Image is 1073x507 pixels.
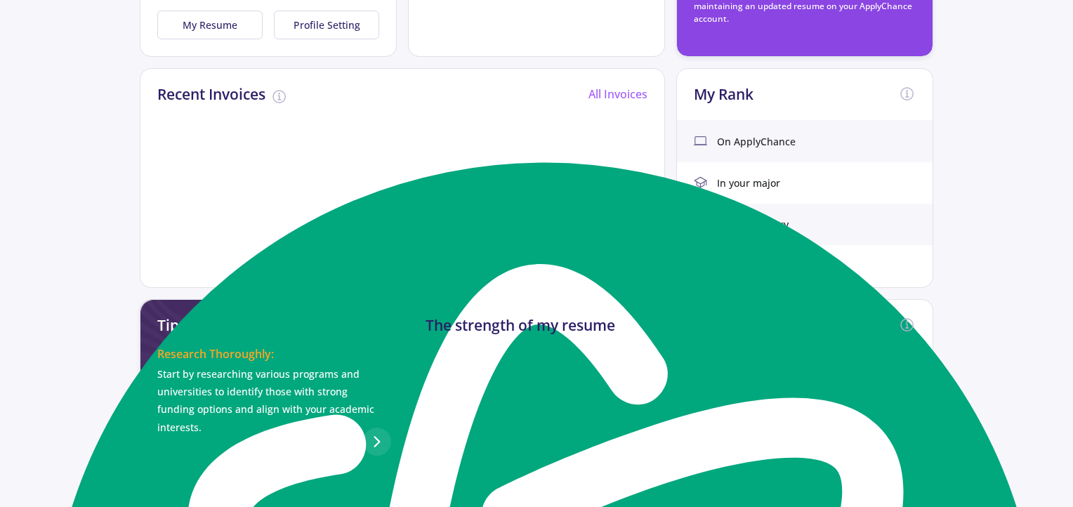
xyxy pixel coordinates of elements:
a: My Resume [157,11,268,39]
button: My Resume [157,11,263,39]
h2: My Rank [694,86,753,103]
button: Profile Setting [274,11,379,39]
h2: The strength of my resume [426,317,615,334]
div: Start by researching various programs and universities to identify those with strong funding opti... [157,365,379,436]
a: Profile Setting [268,11,379,39]
div: Research Thoroughly: [157,345,379,362]
h2: Recent Invoices [157,86,265,103]
a: All Invoices [588,86,647,102]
